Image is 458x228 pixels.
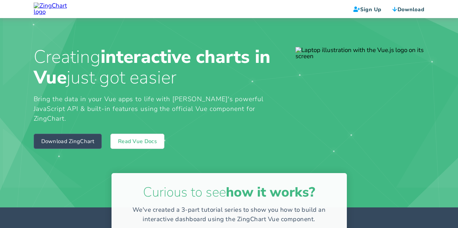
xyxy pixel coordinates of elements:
[34,3,76,15] img: ZingChart logo
[353,6,382,13] a: Sign Up
[34,94,278,124] p: Bring the data in your Vue apps to life with [PERSON_NAME]'s powerful JavaScript API & built-in f...
[119,205,340,224] p: We've created a 3-part tutorial series to show you how to build an interactive dashboard using th...
[119,186,340,199] h2: Curious to see
[34,134,102,149] a: Download ZingChart
[226,183,315,201] strong: how it works?
[295,47,424,59] img: Laptop illustration with the Vue.js logo on its screen
[34,47,278,88] h1: Creating just got easier
[34,3,76,10] a: Return to the ZingChart homepage
[110,134,164,149] a: Read Vue Docs
[34,44,270,90] strong: interactive charts in Vue
[392,6,425,13] a: Download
